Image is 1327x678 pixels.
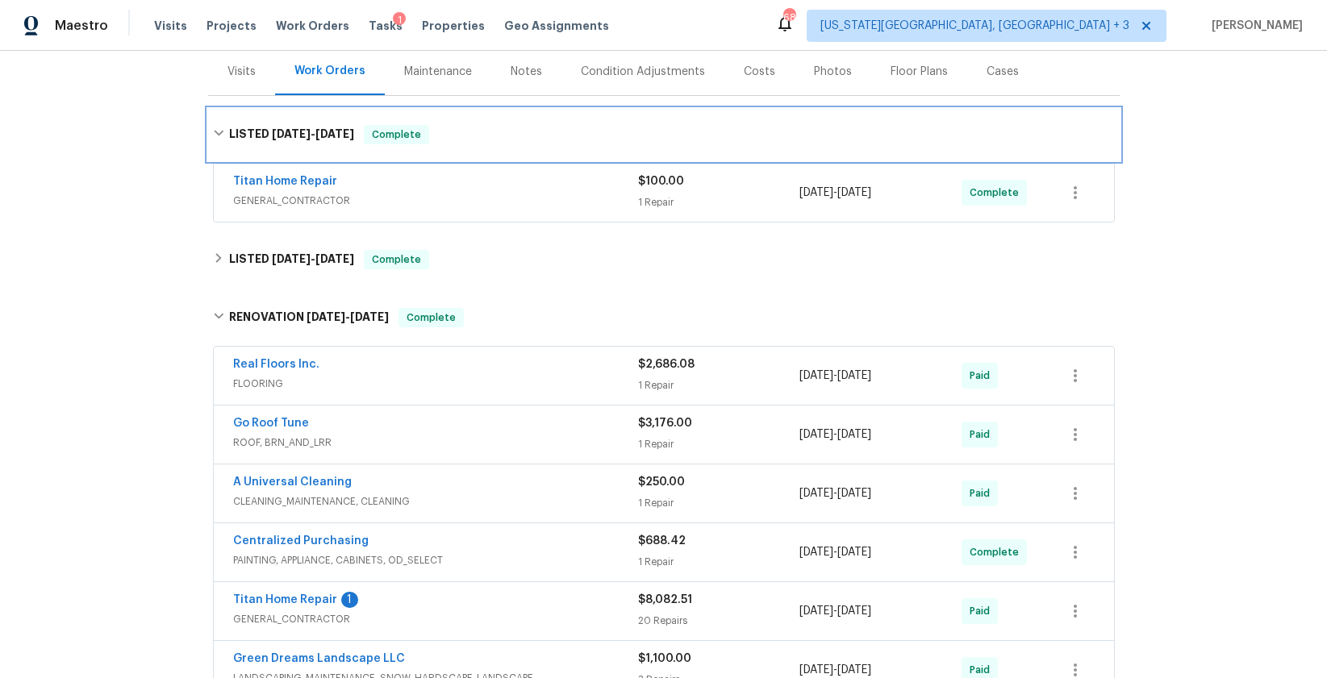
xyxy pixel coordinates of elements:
[638,476,685,488] span: $250.00
[341,592,358,608] div: 1
[315,128,354,139] span: [DATE]
[970,485,996,501] span: Paid
[422,18,485,34] span: Properties
[837,488,871,499] span: [DATE]
[799,605,833,617] span: [DATE]
[55,18,108,34] span: Maestro
[799,485,871,501] span: -
[837,664,871,676] span: [DATE]
[799,370,833,381] span: [DATE]
[233,535,369,547] a: Centralized Purchasing
[638,495,800,511] div: 1 Repair
[799,185,871,201] span: -
[504,18,609,34] span: Geo Assignments
[970,544,1025,560] span: Complete
[638,554,800,570] div: 1 Repair
[837,429,871,440] span: [DATE]
[638,436,800,452] div: 1 Repair
[799,488,833,499] span: [DATE]
[208,240,1120,279] div: LISTED [DATE]-[DATE]Complete
[315,253,354,264] span: [DATE]
[365,127,428,143] span: Complete
[272,253,311,264] span: [DATE]
[744,64,775,80] div: Costs
[511,64,542,80] div: Notes
[638,613,800,629] div: 20 Repairs
[233,193,638,209] span: GENERAL_CONTRACTOR
[638,359,695,370] span: $2,686.08
[272,128,354,139] span: -
[891,64,948,80] div: Floor Plans
[233,552,638,568] span: PAINTING, APPLIANCE, CABINETS, OD_SELECT
[799,429,833,440] span: [DATE]
[1205,18,1303,34] span: [PERSON_NAME]
[799,662,871,678] span: -
[350,311,389,322] span: [DATE]
[227,64,256,80] div: Visits
[799,603,871,619] span: -
[233,493,638,510] span: CLEANING_MAINTENANCE, CLEANING
[229,125,354,144] h6: LISTED
[393,12,406,28] div: 1
[154,18,187,34] span: Visits
[799,187,833,198] span: [DATE]
[365,252,428,268] span: Complete
[233,611,638,627] span: GENERAL_CONTRACTOR
[638,594,692,605] span: $8,082.51
[799,426,871,443] span: -
[233,594,337,605] a: Titan Home Repair
[638,418,692,429] span: $3,176.00
[233,359,319,370] a: Real Floors Inc.
[837,547,871,558] span: [DATE]
[820,18,1129,34] span: [US_STATE][GEOGRAPHIC_DATA], [GEOGRAPHIC_DATA] + 3
[233,176,337,187] a: Titan Home Repair
[233,418,309,429] a: Go Roof Tune
[229,250,354,269] h6: LISTED
[638,653,691,664] span: $1,100.00
[638,535,686,547] span: $688.42
[233,653,405,664] a: Green Dreams Landscape LLC
[799,544,871,560] span: -
[799,368,871,384] span: -
[233,476,352,488] a: A Universal Cleaning
[307,311,345,322] span: [DATE]
[837,187,871,198] span: [DATE]
[581,64,705,80] div: Condition Adjustments
[307,311,389,322] span: -
[814,64,852,80] div: Photos
[404,64,472,80] div: Maintenance
[207,18,257,34] span: Projects
[233,376,638,392] span: FLOORING
[638,176,684,187] span: $100.00
[400,310,462,326] span: Complete
[272,128,311,139] span: [DATE]
[970,185,1025,201] span: Complete
[970,662,996,678] span: Paid
[799,664,833,676] span: [DATE]
[799,547,833,558] span: [DATE]
[837,370,871,381] span: [DATE]
[970,368,996,384] span: Paid
[208,109,1120,160] div: LISTED [DATE]-[DATE]Complete
[638,377,800,393] div: 1 Repair
[276,18,349,34] span: Work Orders
[369,20,403,31] span: Tasks
[294,63,365,79] div: Work Orders
[970,603,996,619] span: Paid
[638,194,800,210] div: 1 Repair
[970,426,996,443] span: Paid
[987,64,1019,80] div: Cases
[208,292,1120,343] div: RENOVATION [DATE]-[DATE]Complete
[233,435,638,451] span: ROOF, BRN_AND_LRR
[229,308,389,327] h6: RENOVATION
[783,10,795,26] div: 68
[272,253,354,264] span: -
[837,605,871,617] span: [DATE]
